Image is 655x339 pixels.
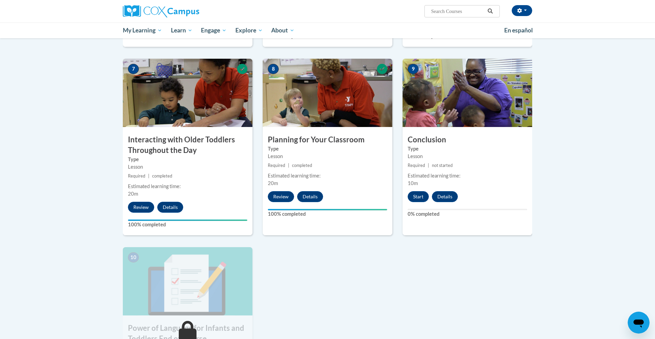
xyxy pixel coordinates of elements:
[408,172,527,180] div: Estimated learning time:
[403,135,532,145] h3: Conclusion
[128,64,139,74] span: 7
[268,153,387,160] div: Lesson
[408,210,527,218] label: 0% completed
[408,145,527,153] label: Type
[171,26,192,34] span: Learn
[628,312,650,334] iframe: Button to launch messaging window
[201,26,227,34] span: Engage
[408,64,419,74] span: 9
[152,173,172,179] span: completed
[408,191,429,202] button: Start
[123,5,199,17] img: Cox Campus
[268,145,387,153] label: Type
[403,59,532,127] img: Course Image
[408,153,527,160] div: Lesson
[166,23,197,38] a: Learn
[123,247,252,315] img: Course Image
[196,23,231,38] a: Engage
[500,23,537,38] a: En español
[263,59,392,127] img: Course Image
[128,156,247,163] label: Type
[268,191,294,202] button: Review
[128,173,145,179] span: Required
[268,163,285,168] span: Required
[128,221,247,228] label: 100% completed
[408,180,418,186] span: 10m
[268,180,278,186] span: 20m
[128,163,247,171] div: Lesson
[123,59,252,127] img: Course Image
[113,23,542,38] div: Main menu
[123,5,252,17] a: Cox Campus
[428,163,429,168] span: |
[268,64,279,74] span: 8
[128,202,154,213] button: Review
[288,163,289,168] span: |
[128,191,138,197] span: 20m
[267,23,299,38] a: About
[297,191,323,202] button: Details
[268,209,387,210] div: Your progress
[123,135,252,156] h3: Interacting with Older Toddlers Throughout the Day
[231,23,267,38] a: Explore
[128,220,247,221] div: Your progress
[512,5,532,16] button: Account Settings
[128,252,139,263] span: 10
[268,210,387,218] label: 100% completed
[292,163,312,168] span: completed
[118,23,166,38] a: My Learning
[268,172,387,180] div: Estimated learning time:
[432,163,453,168] span: not started
[123,26,162,34] span: My Learning
[432,191,458,202] button: Details
[485,7,495,15] button: Search
[148,173,149,179] span: |
[271,26,294,34] span: About
[408,163,425,168] span: Required
[157,202,183,213] button: Details
[504,27,533,34] span: En español
[128,183,247,190] div: Estimated learning time:
[235,26,263,34] span: Explore
[431,7,485,15] input: Search Courses
[263,135,392,145] h3: Planning for Your Classroom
